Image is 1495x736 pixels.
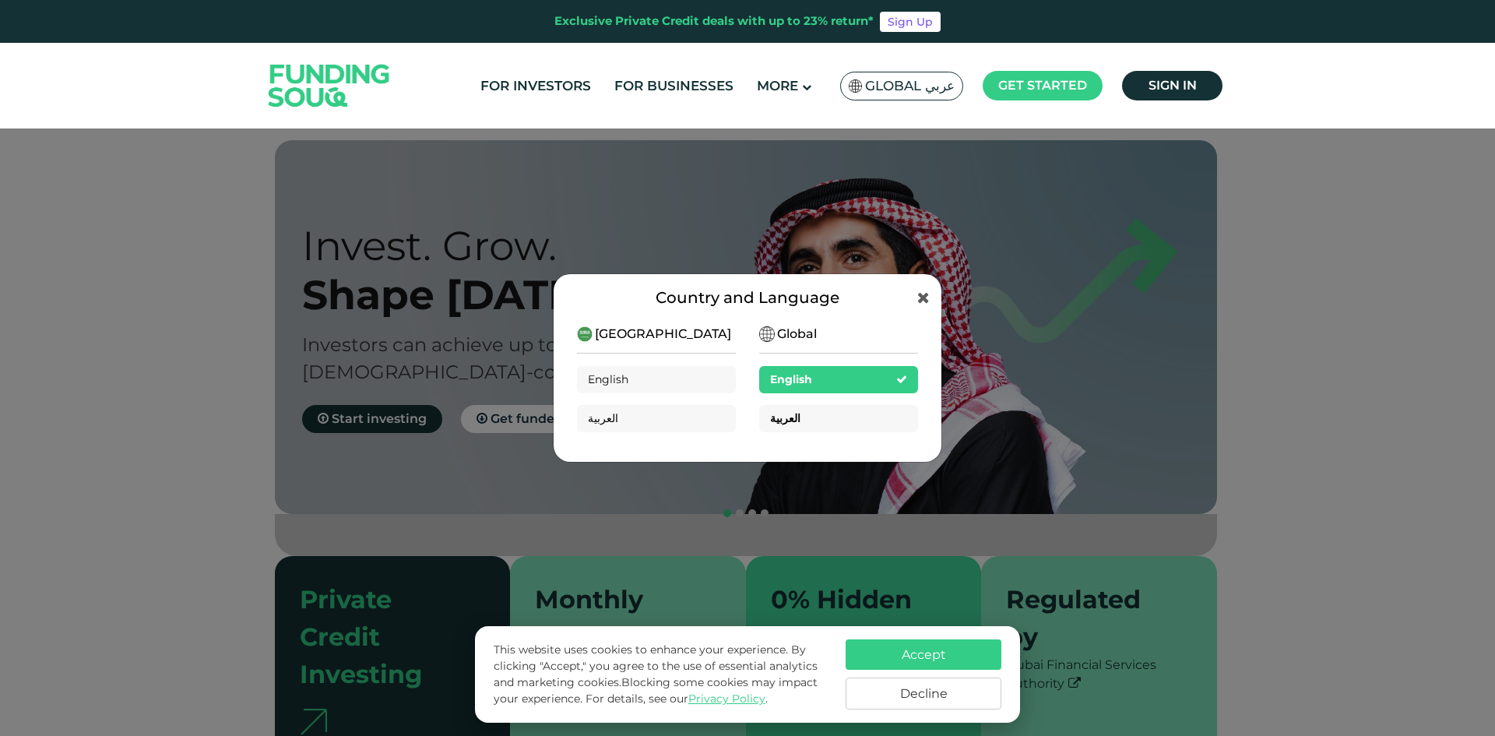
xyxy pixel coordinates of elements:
span: Get started [998,78,1087,93]
div: Country and Language [577,286,918,309]
span: Global [777,325,817,343]
span: [GEOGRAPHIC_DATA] [595,325,731,343]
a: For Investors [477,73,595,99]
span: Blocking some cookies may impact your experience. [494,675,818,706]
span: العربية [588,411,618,425]
span: English [588,372,628,386]
button: Accept [846,639,1001,670]
img: Logo [253,46,406,125]
span: For details, see our . [586,692,768,706]
p: This website uses cookies to enhance your experience. By clicking "Accept," you agree to the use ... [494,642,830,707]
span: العربية [770,411,800,425]
div: Exclusive Private Credit deals with up to 23% return* [554,12,874,30]
button: Decline [846,678,1001,710]
a: Privacy Policy [688,692,765,706]
span: Global عربي [865,77,955,95]
img: SA Flag [577,326,593,342]
a: For Businesses [610,73,737,99]
a: Sign Up [880,12,941,32]
a: Sign in [1122,71,1222,100]
span: English [770,372,812,386]
img: SA Flag [759,326,775,342]
img: SA Flag [849,79,863,93]
span: Sign in [1149,78,1197,93]
span: More [757,78,798,93]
